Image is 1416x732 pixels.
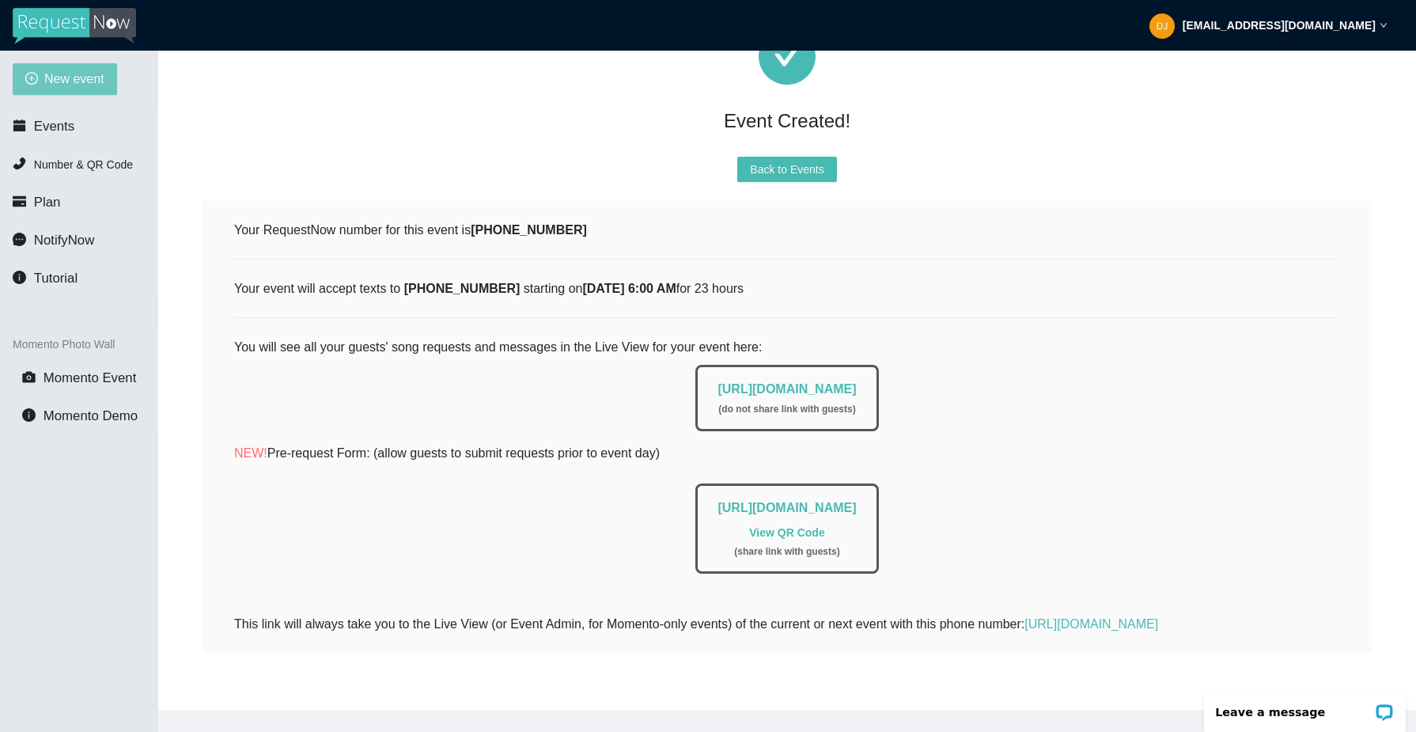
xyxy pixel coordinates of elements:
span: info-circle [22,408,36,422]
a: [URL][DOMAIN_NAME] [1024,617,1158,631]
span: Your RequestNow number for this event is [234,223,587,237]
b: [PHONE_NUMBER] [404,282,521,295]
span: down [1380,21,1388,29]
iframe: LiveChat chat widget [1194,682,1416,732]
span: Back to Events [750,161,823,178]
a: [URL][DOMAIN_NAME] [717,382,856,396]
span: New event [44,69,104,89]
a: View QR Code [749,526,824,539]
span: credit-card [13,195,26,208]
b: [DATE] 6:00 AM [582,282,676,295]
div: This link will always take you to the Live View (or Event Admin, for Momento-only events) of the ... [234,614,1340,634]
span: Plan [34,195,61,210]
p: Pre-request Form: (allow guests to submit requests prior to event day) [234,443,1340,463]
button: Back to Events [737,157,836,182]
span: plus-circle [25,72,38,87]
span: phone [13,157,26,170]
span: NotifyNow [34,233,94,248]
img: 0961462568b4c531b7ccf667fd7b1bd0 [1149,13,1175,39]
img: RequestNow [13,8,136,44]
span: info-circle [13,271,26,284]
span: message [13,233,26,246]
span: camera [22,370,36,384]
span: Tutorial [34,271,78,286]
div: You will see all your guests' song requests and messages in the Live View for your event here: [234,337,1340,594]
span: Momento Demo [44,408,138,423]
a: [URL][DOMAIN_NAME] [717,501,856,514]
div: ( share link with guests ) [717,544,856,559]
span: calendar [13,119,26,132]
span: check-circle [759,28,816,85]
button: plus-circleNew event [13,63,117,95]
div: ( do not share link with guests ) [717,402,856,417]
span: Momento Event [44,370,137,385]
span: Number & QR Code [34,158,133,171]
b: [PHONE_NUMBER] [471,223,587,237]
span: NEW! [234,446,267,460]
strong: [EMAIL_ADDRESS][DOMAIN_NAME] [1183,19,1376,32]
div: Event Created! [203,104,1372,138]
div: Your event will accept texts to starting on for 23 hours [234,279,1340,298]
span: Events [34,119,74,134]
